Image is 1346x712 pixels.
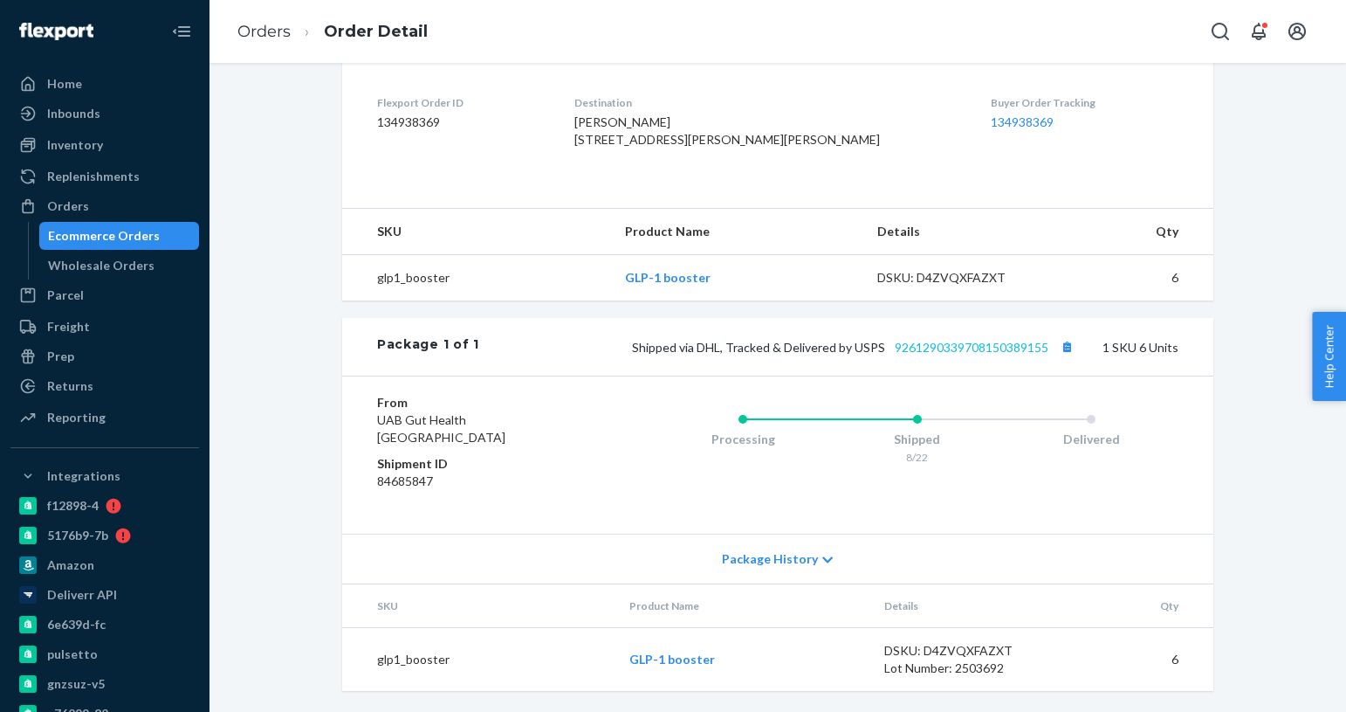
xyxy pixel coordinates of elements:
a: 9261290339708150389155 [895,340,1048,355]
div: Lot Number: 2503692 [884,660,1048,677]
dd: 84685847 [377,473,586,490]
div: 1 SKU 6 Units [479,335,1178,358]
div: Ecommerce Orders [48,227,160,245]
a: Wholesale Orders [39,252,200,280]
th: Qty [1054,209,1213,255]
div: gnzsuz-v5 [47,675,105,693]
div: Amazon [47,556,94,574]
div: DSKU: D4ZVQXFAZXT [877,269,1041,287]
div: Parcel [47,287,84,304]
a: Inbounds [10,100,199,128]
a: Inventory [10,131,199,159]
div: Returns [47,377,93,395]
dt: Flexport Order ID [377,95,546,110]
a: pulsetto [10,640,199,668]
td: glp1_booster [342,628,615,692]
a: Amazon [10,551,199,579]
span: UAB Gut Health [GEOGRAPHIC_DATA] [377,412,505,445]
div: pulsetto [47,646,98,663]
a: Reporting [10,404,199,432]
div: Delivered [1004,431,1178,448]
a: Ecommerce Orders [39,222,200,250]
div: 5176b9-7b [47,527,108,544]
a: Order Detail [324,22,428,41]
button: Help Center [1312,312,1346,401]
button: Integrations [10,462,199,490]
div: Orders [47,197,89,215]
th: Product Name [611,209,862,255]
div: Reporting [47,409,106,426]
a: Orders [237,22,291,41]
dt: Buyer Order Tracking [991,95,1178,110]
div: 6e639d-fc [47,616,106,633]
th: Details [870,584,1062,628]
dd: 134938369 [377,114,546,131]
div: Home [47,75,82,93]
div: DSKU: D4ZVQXFAZXT [884,642,1048,660]
a: 5176b9-7b [10,522,199,550]
button: Open Search Box [1203,14,1238,49]
span: Package History [722,550,818,568]
td: 6 [1054,255,1213,301]
a: Parcel [10,281,199,309]
div: Inventory [47,136,103,154]
a: GLP-1 booster [625,270,711,285]
div: Processing [656,431,830,448]
button: Close Navigation [164,14,199,49]
td: glp1_booster [342,255,611,301]
button: Open notifications [1241,14,1276,49]
span: Shipped via DHL, Tracked & Delivered by USPS [632,340,1078,355]
img: Flexport logo [19,23,93,40]
dt: Shipment ID [377,455,586,473]
a: Prep [10,342,199,370]
th: SKU [342,584,615,628]
div: Shipped [830,431,1005,448]
a: Orders [10,192,199,220]
th: Details [863,209,1055,255]
dt: From [377,394,586,411]
button: Open account menu [1280,14,1315,49]
th: SKU [342,209,611,255]
a: 134938369 [991,114,1054,129]
div: f12898-4 [47,497,99,515]
th: Qty [1062,584,1213,628]
div: Inbounds [47,105,100,122]
a: Home [10,70,199,98]
td: 6 [1062,628,1213,692]
a: f12898-4 [10,492,199,520]
a: Deliverr API [10,581,199,609]
div: 8/22 [830,450,1005,465]
span: [PERSON_NAME] [STREET_ADDRESS][PERSON_NAME][PERSON_NAME] [574,114,880,147]
th: Product Name [615,584,870,628]
dt: Destination [574,95,963,110]
a: GLP-1 booster [629,652,715,667]
a: gnzsuz-v5 [10,670,199,698]
div: Freight [47,318,90,335]
a: Replenishments [10,162,199,190]
div: Package 1 of 1 [377,335,479,358]
div: Prep [47,348,74,365]
a: 6e639d-fc [10,611,199,639]
a: Returns [10,372,199,400]
ol: breadcrumbs [223,6,442,58]
button: Copy tracking number [1055,335,1078,358]
div: Replenishments [47,168,140,185]
div: Deliverr API [47,586,117,604]
div: Wholesale Orders [48,257,155,274]
div: Integrations [47,467,120,485]
a: Freight [10,313,199,341]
